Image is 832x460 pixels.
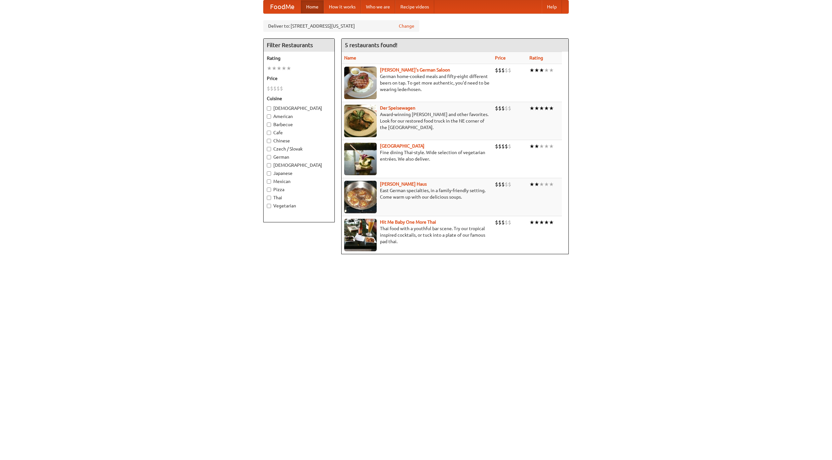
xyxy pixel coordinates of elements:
li: $ [267,85,270,92]
label: Vegetarian [267,203,331,209]
li: $ [501,105,505,112]
li: $ [495,105,498,112]
a: Home [301,0,324,13]
li: $ [508,105,511,112]
li: ★ [544,105,549,112]
li: ★ [549,143,554,150]
input: Barbecue [267,123,271,127]
input: German [267,155,271,159]
li: $ [501,219,505,226]
li: $ [505,181,508,188]
li: ★ [549,181,554,188]
img: esthers.jpg [344,67,377,99]
ng-pluralize: 5 restaurants found! [345,42,397,48]
li: ★ [267,65,272,72]
label: Thai [267,194,331,201]
li: ★ [539,181,544,188]
p: East German specialties, in a family-friendly setting. Come warm up with our delicious soups. [344,187,490,200]
a: FoodMe [264,0,301,13]
li: ★ [534,219,539,226]
li: ★ [529,219,534,226]
li: $ [495,181,498,188]
li: $ [498,67,501,74]
input: Cafe [267,131,271,135]
li: ★ [544,219,549,226]
input: Vegetarian [267,204,271,208]
li: $ [273,85,277,92]
label: Pizza [267,186,331,193]
li: $ [495,143,498,150]
li: ★ [529,143,534,150]
li: ★ [539,143,544,150]
h5: Cuisine [267,95,331,102]
a: [PERSON_NAME]'s German Saloon [380,67,450,72]
label: [DEMOGRAPHIC_DATA] [267,105,331,112]
label: Chinese [267,138,331,144]
li: $ [498,219,501,226]
input: [DEMOGRAPHIC_DATA] [267,106,271,111]
input: Chinese [267,139,271,143]
a: How it works [324,0,361,13]
label: Japanese [267,170,331,177]
li: $ [498,105,501,112]
label: German [267,154,331,160]
a: [GEOGRAPHIC_DATA] [380,143,424,149]
label: American [267,113,331,120]
li: $ [505,219,508,226]
label: Czech / Slovak [267,146,331,152]
li: ★ [534,143,539,150]
label: Mexican [267,178,331,185]
a: Help [542,0,562,13]
input: American [267,114,271,119]
li: ★ [286,65,291,72]
li: $ [501,67,505,74]
h5: Price [267,75,331,82]
input: [DEMOGRAPHIC_DATA] [267,163,271,167]
a: Der Speisewagen [380,105,415,111]
li: $ [505,105,508,112]
li: $ [501,143,505,150]
a: Change [399,23,414,29]
li: ★ [549,105,554,112]
img: kohlhaus.jpg [344,181,377,213]
li: ★ [549,219,554,226]
img: satay.jpg [344,143,377,175]
label: Barbecue [267,121,331,128]
li: $ [495,67,498,74]
li: $ [280,85,283,92]
div: Deliver to: [STREET_ADDRESS][US_STATE] [263,20,419,32]
a: Rating [529,55,543,60]
input: Czech / Slovak [267,147,271,151]
li: $ [508,219,511,226]
p: Fine dining Thai-style. Wide selection of vegetarian entrées. We also deliver. [344,149,490,162]
li: ★ [534,181,539,188]
input: Pizza [267,188,271,192]
li: $ [505,143,508,150]
a: Name [344,55,356,60]
li: ★ [272,65,277,72]
li: $ [508,181,511,188]
input: Thai [267,196,271,200]
a: Hit Me Baby One More Thai [380,219,436,225]
li: $ [277,85,280,92]
li: ★ [529,105,534,112]
img: babythai.jpg [344,219,377,251]
a: Who we are [361,0,395,13]
li: ★ [529,67,534,74]
p: Thai food with a youthful bar scene. Try our tropical inspired cocktails, or tuck into a plate of... [344,225,490,245]
a: [PERSON_NAME] Haus [380,181,427,187]
p: Award-winning [PERSON_NAME] and other favorites. Look for our restored food truck in the NE corne... [344,111,490,131]
li: ★ [544,181,549,188]
li: $ [270,85,273,92]
h4: Filter Restaurants [264,39,334,52]
li: ★ [534,67,539,74]
li: ★ [277,65,281,72]
li: ★ [539,105,544,112]
li: $ [508,67,511,74]
a: Recipe videos [395,0,434,13]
